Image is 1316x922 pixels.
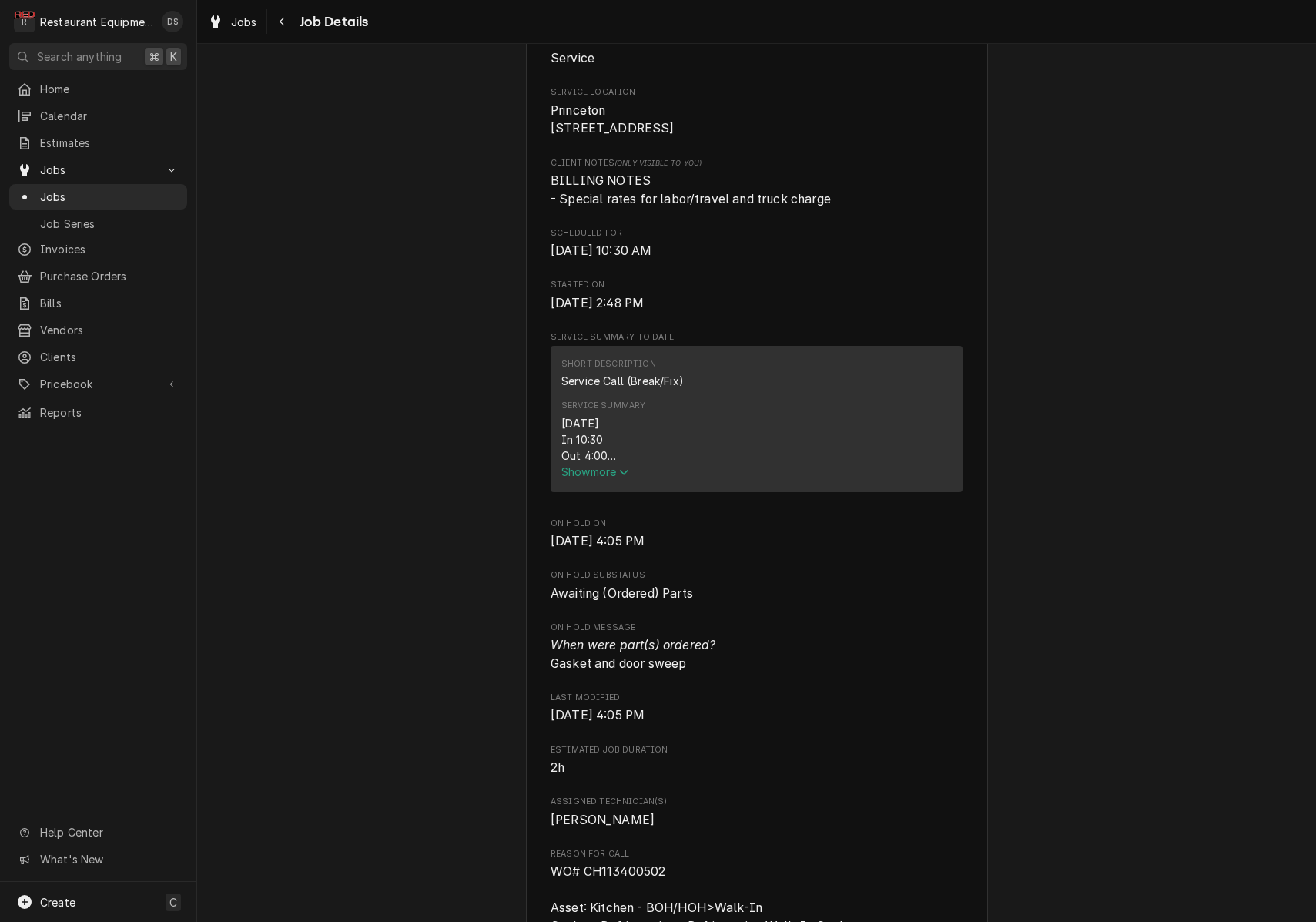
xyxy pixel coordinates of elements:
[551,157,963,169] span: Client Notes
[551,692,963,704] span: Last Modified
[162,11,183,32] div: DS
[551,296,644,310] span: [DATE] 2:48 PM
[551,706,963,725] span: Last Modified
[40,241,179,257] span: Invoices
[169,894,177,910] span: C
[551,243,651,258] span: [DATE] 10:30 AM
[9,371,187,397] a: Go to Pricebook
[40,216,179,232] span: Job Series
[551,569,963,602] div: On Hold SubStatus
[551,173,831,206] span: BILLING NOTES - Special rates for labor/travel and truck charge
[551,744,963,756] span: Estimated Job Duration
[40,135,179,151] span: Estimates
[551,848,963,860] span: Reason For Call
[40,268,179,284] span: Purchase Orders
[551,35,963,68] div: Job Type
[551,760,564,775] span: 2h
[551,102,963,138] span: Service Location
[202,9,263,35] a: Jobs
[9,317,187,343] a: Vendors
[40,295,179,311] span: Bills
[40,189,179,205] span: Jobs
[561,400,645,412] div: Service Summary
[9,344,187,370] a: Clients
[551,532,963,551] span: On Hold On
[551,708,645,723] span: [DATE] 4:05 PM
[40,349,179,365] span: Clients
[561,373,684,389] div: Service Call (Break/Fix)
[551,622,963,673] div: On Hold Message
[9,236,187,262] a: Invoices
[9,847,187,872] a: Go to What's New
[551,157,963,209] div: [object Object]
[551,813,655,827] span: [PERSON_NAME]
[170,49,177,65] span: K
[561,358,656,370] div: Short Description
[40,108,179,124] span: Calendar
[40,81,179,97] span: Home
[270,9,295,34] button: Navigate back
[551,796,963,808] span: Assigned Technician(s)
[561,465,629,478] span: Show more
[149,49,159,65] span: ⌘
[551,638,715,671] span: Gasket and door sweep
[551,331,963,499] div: Service Summary To Date
[551,636,963,672] span: On Hold Message
[551,227,963,240] span: Scheduled For
[551,242,963,260] span: Scheduled For
[40,851,178,867] span: What's New
[551,86,963,138] div: Service Location
[9,184,187,210] a: Jobs
[551,759,963,777] span: Estimated Job Duration
[9,211,187,236] a: Job Series
[14,11,35,32] div: Restaurant Equipment Diagnostics's Avatar
[551,569,963,582] span: On Hold SubStatus
[9,157,187,183] a: Go to Jobs
[551,796,963,829] div: Assigned Technician(s)
[551,51,594,65] span: Service
[614,159,702,167] span: (Only Visible to You)
[551,172,963,208] span: [object Object]
[14,11,35,32] div: R
[551,49,963,68] span: Job Type
[40,162,156,178] span: Jobs
[561,464,952,480] button: Showmore
[551,518,963,530] span: On Hold On
[9,290,187,316] a: Bills
[40,824,178,840] span: Help Center
[9,130,187,156] a: Estimates
[551,638,715,652] i: When were part(s) ordered?
[40,14,153,30] div: Restaurant Equipment Diagnostics
[231,14,257,30] span: Jobs
[551,103,675,136] span: Princeton [STREET_ADDRESS]
[9,400,187,425] a: Reports
[295,12,369,32] span: Job Details
[551,294,963,313] span: Started On
[40,376,156,392] span: Pricebook
[40,404,179,421] span: Reports
[551,534,645,548] span: [DATE] 4:05 PM
[551,86,963,99] span: Service Location
[162,11,183,32] div: Derek Stewart's Avatar
[551,518,963,551] div: On Hold On
[551,744,963,777] div: Estimated Job Duration
[551,331,963,344] span: Service Summary To Date
[551,346,963,498] div: Service Summary
[551,622,963,634] span: On Hold Message
[551,585,963,603] span: On Hold SubStatus
[551,227,963,260] div: Scheduled For
[9,103,187,129] a: Calendar
[551,692,963,725] div: Last Modified
[9,263,187,289] a: Purchase Orders
[9,43,187,70] button: Search anything⌘K
[9,76,187,102] a: Home
[40,322,179,338] span: Vendors
[551,279,963,312] div: Started On
[551,586,693,601] span: Awaiting (Ordered) Parts
[40,896,75,909] span: Create
[551,811,963,830] span: Assigned Technician(s)
[37,49,122,65] span: Search anything
[9,820,187,845] a: Go to Help Center
[551,279,963,291] span: Started On
[561,415,952,464] div: [DATE] In 10:30 Out 4:00 Tk105 Walk in cooler Upon arrival the box was at 46 degrees and both eva...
